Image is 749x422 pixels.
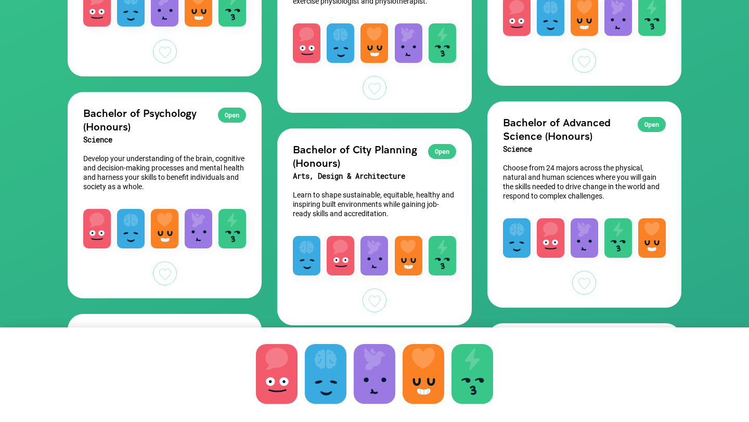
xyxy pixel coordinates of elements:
[277,128,471,325] a: OpenBachelor of City Planning (Honours)Arts, Design & ArchitectureLearn to shape sustainable, equ...
[68,92,262,298] a: OpenBachelor of Psychology (Honours)ScienceDevelop your understanding of the brain, cognitive and...
[218,108,246,123] div: Open
[293,190,456,218] p: Learn to shape sustainable, equitable, healthy and inspiring built environments while gaining job...
[83,133,246,147] h3: Science
[638,117,666,132] div: Open
[487,101,681,308] a: OpenBachelor of Advanced Science (Honours)ScienceChoose from 24 majors across the physical, natur...
[83,154,246,191] p: Develop your understanding of the brain, cognitive and decision-making processes and mental healt...
[83,106,246,133] h2: Bachelor of Psychology (Honours)
[503,163,666,201] p: Choose from 24 majors across the physical, natural and human sciences where you will gain the ski...
[293,169,456,183] h3: Arts, Design & Architecture
[503,115,666,142] h2: Bachelor of Advanced Science (Honours)
[428,144,456,159] div: Open
[503,142,666,156] h3: Science
[293,142,456,169] h2: Bachelor of City Planning (Honours)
